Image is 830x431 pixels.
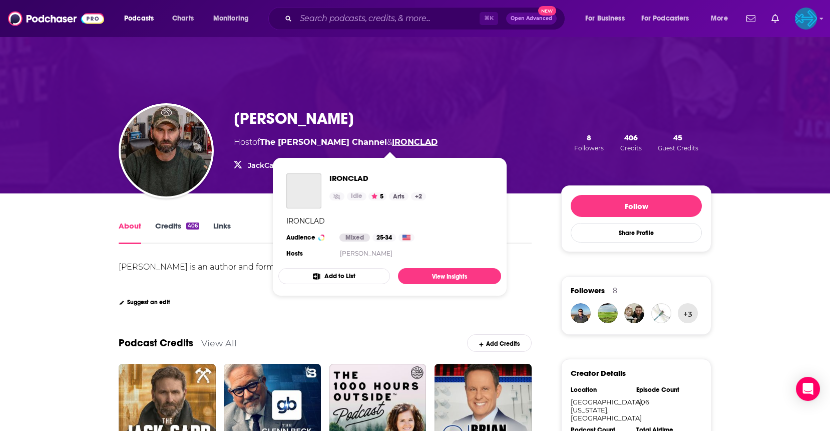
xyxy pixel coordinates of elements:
[795,8,817,30] button: Show profile menu
[571,223,702,243] button: Share Profile
[201,338,237,348] a: View All
[571,195,702,217] button: Follow
[641,12,689,26] span: For Podcasters
[587,133,591,142] span: 8
[351,191,362,201] span: Idle
[296,11,480,27] input: Search podcasts, credits, & more...
[117,11,167,27] button: open menu
[286,217,325,226] div: IRONCLAD
[213,221,231,244] a: Links
[119,221,141,244] a: About
[387,137,392,147] span: &
[286,173,321,208] a: IRONCLAD
[613,286,617,295] div: 8
[636,386,695,394] div: Episode Count
[119,337,193,349] a: Podcast Credits
[339,234,370,242] div: Mixed
[635,11,704,27] button: open menu
[506,13,557,25] button: Open AdvancedNew
[796,377,820,401] div: Open Intercom Messenger
[278,268,390,284] button: Add to List
[213,12,249,26] span: Monitoring
[571,286,605,295] span: Followers
[480,12,498,25] span: ⌘ K
[368,192,386,200] button: 5
[571,303,591,323] img: jgrasela
[411,192,426,200] a: +2
[767,10,783,27] a: Show notifications dropdown
[624,303,644,323] img: paulc
[329,173,426,183] a: IRONCLAD
[8,9,104,28] img: Podchaser - Follow, Share and Rate Podcasts
[620,144,642,152] span: Credits
[673,133,682,142] span: 45
[655,132,701,152] button: 45Guest Credits
[578,11,637,27] button: open menu
[234,137,252,147] span: Host
[795,8,817,30] span: Logged in as backbonemedia
[742,10,759,27] a: Show notifications dropdown
[121,105,212,196] img: Jack Carr
[392,137,438,147] a: IRONCLAD
[186,223,199,230] div: 406
[636,398,695,406] div: 406
[155,221,199,244] a: Credits406
[234,109,354,128] h1: [PERSON_NAME]
[704,11,740,27] button: open menu
[658,144,698,152] span: Guest Credits
[340,250,392,257] a: [PERSON_NAME]
[286,250,303,258] h4: Hosts
[624,133,638,142] span: 406
[286,234,331,242] h3: Audience
[206,11,262,27] button: open menu
[538,6,556,16] span: New
[119,262,328,272] div: [PERSON_NAME] is an author and former Navy SEAL.
[124,12,154,26] span: Podcasts
[119,299,170,306] a: Suggest an edit
[511,16,552,21] span: Open Advanced
[372,234,396,242] div: 25-34
[617,132,645,152] button: 406Credits
[389,192,408,200] a: Arts
[571,368,626,378] h3: Creator Details
[571,398,630,422] div: [GEOGRAPHIC_DATA], [US_STATE], [GEOGRAPHIC_DATA]
[347,192,366,200] a: Idle
[571,132,607,152] button: 8Followers
[795,8,817,30] img: User Profile
[252,137,387,147] span: of
[278,7,575,30] div: Search podcasts, credits, & more...
[678,303,698,323] button: +3
[467,334,532,352] a: Add Credits
[571,386,630,394] div: Location
[585,12,625,26] span: For Business
[260,137,387,147] a: The Jack Carr Channel
[172,12,194,26] span: Charts
[166,11,200,27] a: Charts
[598,303,618,323] img: Stuck2daweb
[651,303,671,323] img: dragonfly43123
[248,161,295,170] a: JackCarrUSA
[711,12,728,26] span: More
[398,268,501,284] a: View Insights
[574,144,604,152] span: Followers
